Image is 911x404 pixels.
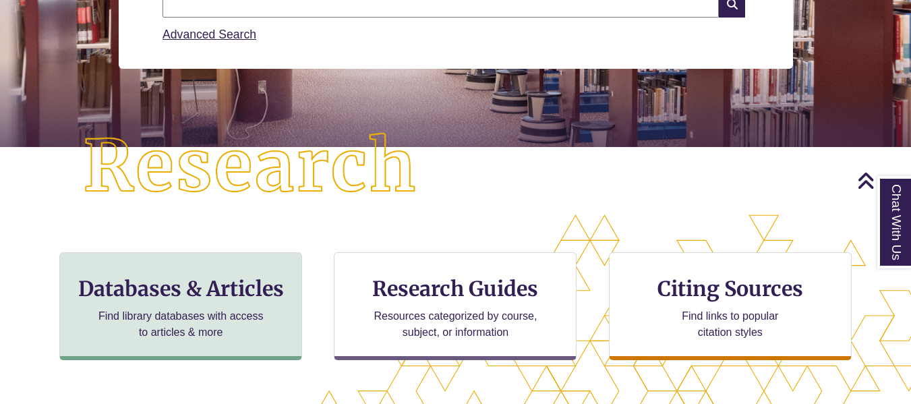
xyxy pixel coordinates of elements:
a: Advanced Search [163,28,256,41]
h3: Citing Sources [648,276,813,301]
h3: Research Guides [345,276,565,301]
p: Find library databases with access to articles & more [93,308,269,341]
p: Resources categorized by course, subject, or information [368,308,543,341]
p: Find links to popular citation styles [664,308,796,341]
a: Research Guides Resources categorized by course, subject, or information [334,252,577,360]
img: Research [46,96,456,238]
h3: Databases & Articles [71,276,291,301]
a: Back to Top [857,171,908,190]
a: Databases & Articles Find library databases with access to articles & more [59,252,302,360]
a: Citing Sources Find links to popular citation styles [609,252,852,360]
